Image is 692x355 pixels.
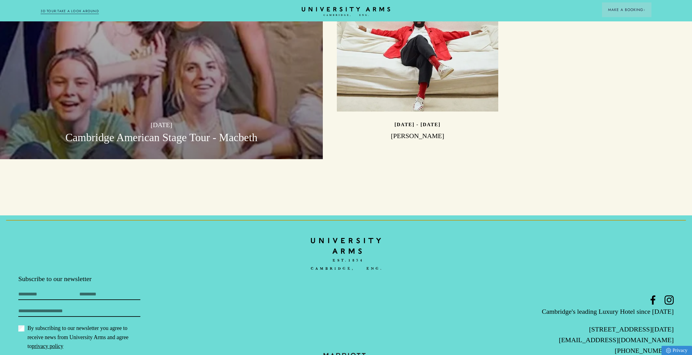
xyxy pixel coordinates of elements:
[559,336,674,344] a: [EMAIL_ADDRESS][DOMAIN_NAME]
[18,325,24,331] input: By subscribing to our newsletter you agree to receive news from University Arms and agree topriva...
[302,7,390,16] a: Home
[18,274,237,284] p: Subscribe to our newsletter
[602,2,651,17] button: Make a BookingArrow icon
[648,295,658,305] a: Facebook
[337,4,498,141] a: image-63efcffb29ce67d5b9b5c31fb65ce327b57d730d-750x563-jpg [DATE] - [DATE] [PERSON_NAME]
[14,119,309,130] p: [DATE]
[18,324,140,350] label: By subscribing to our newsletter you agree to receive news from University Arms and agree to
[14,130,309,145] h3: Cambridge American Stage Tour - Macbeth
[608,7,645,13] span: Make a Booking
[337,131,498,141] h3: [PERSON_NAME]
[455,306,674,317] p: Cambridge's leading Luxury Hotel since [DATE]
[615,347,674,354] a: [PHONE_NUMBER]
[311,234,381,275] img: bc90c398f2f6aa16c3ede0e16ee64a97.svg
[643,9,645,11] img: Arrow icon
[661,346,692,355] a: Privacy
[32,343,63,349] a: privacy policy
[395,122,441,127] p: [DATE] - [DATE]
[666,348,671,353] img: Privacy
[41,9,99,14] a: 3D TOUR:TAKE A LOOK AROUND
[311,234,381,274] a: Home
[455,324,674,335] p: [STREET_ADDRESS][DATE]
[665,295,674,305] a: Instagram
